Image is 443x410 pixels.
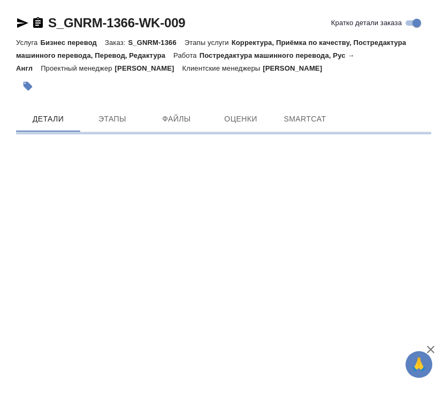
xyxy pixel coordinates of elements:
p: Проектный менеджер [41,64,114,72]
span: Этапы [87,112,138,126]
p: [PERSON_NAME] [263,64,330,72]
p: Работа [173,51,200,59]
p: Бизнес перевод [40,39,105,47]
p: Этапы услуги [185,39,232,47]
span: 🙏 [410,353,428,376]
span: Оценки [215,112,266,126]
button: Скопировать ссылку [32,17,44,29]
p: Клиентские менеджеры [182,64,263,72]
span: Детали [22,112,74,126]
p: [PERSON_NAME] [115,64,182,72]
span: Файлы [151,112,202,126]
p: S_GNRM-1366 [128,39,184,47]
span: SmartCat [279,112,331,126]
span: Кратко детали заказа [331,18,402,28]
button: Скопировать ссылку для ЯМессенджера [16,17,29,29]
button: Добавить тэг [16,74,40,98]
a: S_GNRM-1366-WK-009 [48,16,185,30]
p: Услуга [16,39,40,47]
p: Заказ: [105,39,128,47]
button: 🙏 [406,351,432,378]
